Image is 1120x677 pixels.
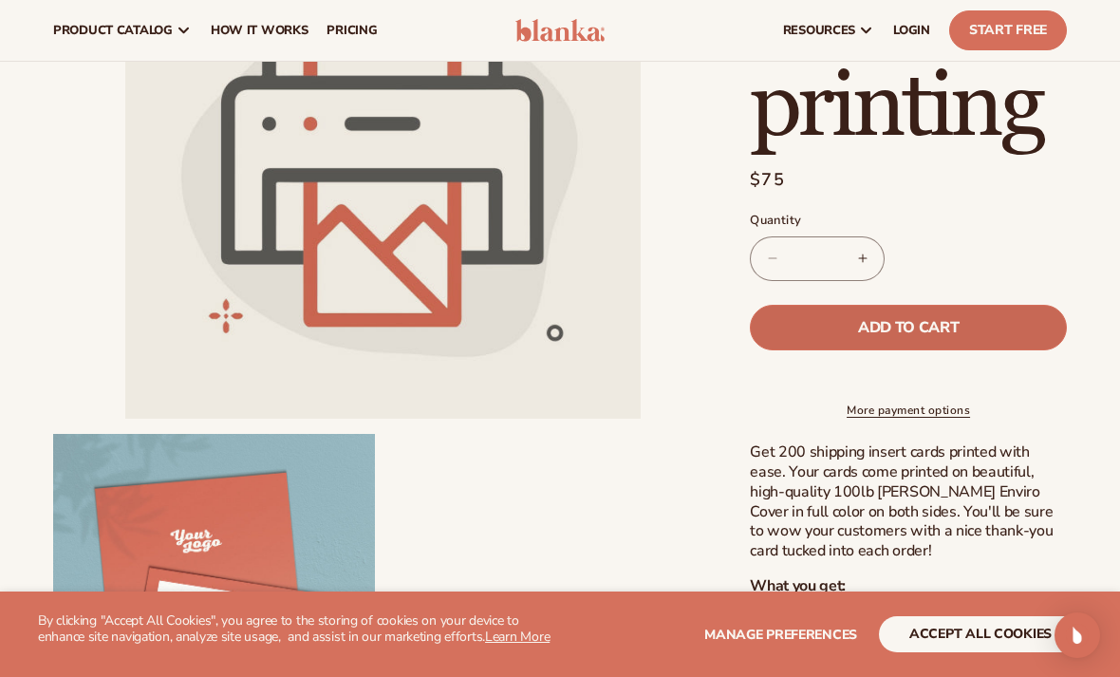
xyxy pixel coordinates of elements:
[750,442,1067,561] p: Get 200 shipping insert cards printed with ease. Your cards come printed on beautiful, high-quali...
[515,19,605,42] img: logo
[327,23,377,38] span: pricing
[750,167,785,193] span: $75
[750,402,1067,419] a: More payment options
[750,575,846,596] strong: What you get:
[1055,612,1100,658] div: Open Intercom Messenger
[750,212,1067,231] label: Quantity
[858,320,959,335] span: Add to cart
[893,23,930,38] span: LOGIN
[750,305,1067,350] button: Add to cart
[38,613,560,646] p: By clicking "Accept All Cookies", you agree to the storing of cookies on your device to enhance s...
[704,616,857,652] button: Manage preferences
[485,628,550,646] a: Learn More
[53,23,173,38] span: product catalog
[783,23,855,38] span: resources
[704,626,857,644] span: Manage preferences
[879,616,1082,652] button: accept all cookies
[211,23,308,38] span: How It Works
[949,10,1067,50] a: Start Free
